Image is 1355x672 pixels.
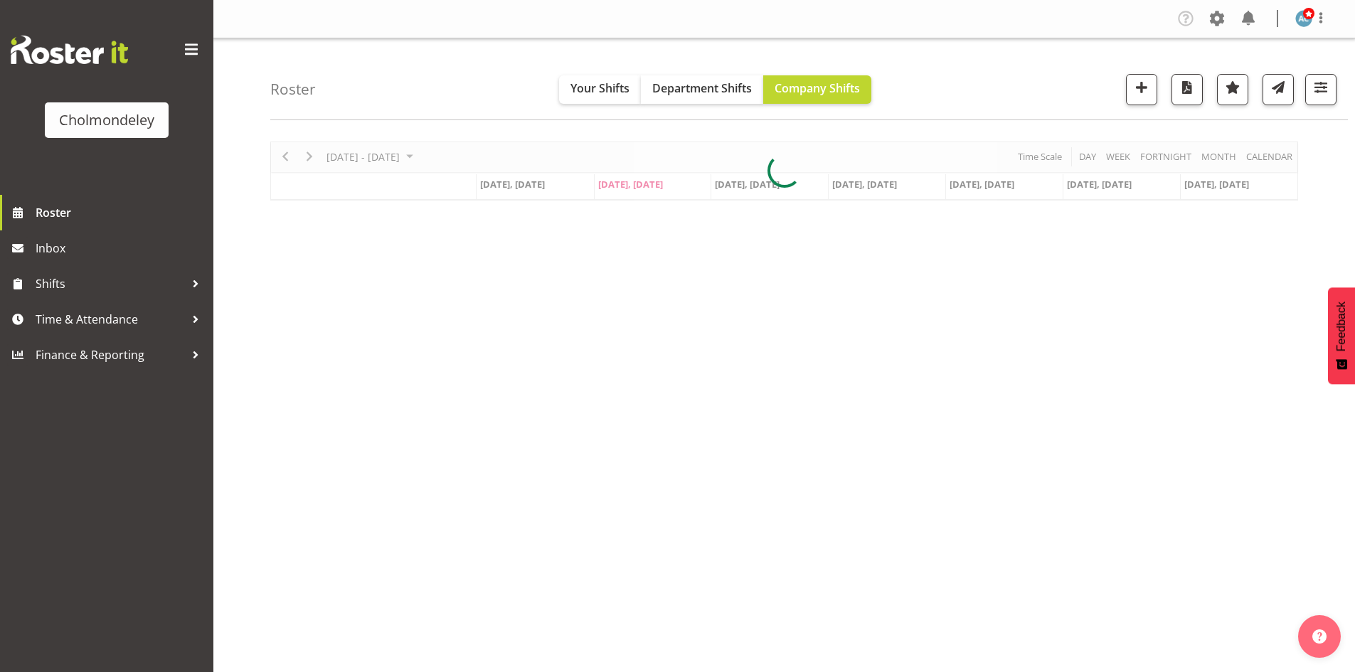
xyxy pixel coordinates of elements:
[763,75,871,104] button: Company Shifts
[270,81,316,97] h4: Roster
[1328,287,1355,384] button: Feedback - Show survey
[36,238,206,259] span: Inbox
[36,273,185,294] span: Shifts
[652,80,752,96] span: Department Shifts
[775,80,860,96] span: Company Shifts
[570,80,629,96] span: Your Shifts
[1295,10,1312,27] img: additional-cycp-required1509.jpg
[1263,74,1294,105] button: Send a list of all shifts for the selected filtered period to all rostered employees.
[1335,302,1348,351] span: Feedback
[11,36,128,64] img: Rosterit website logo
[1312,629,1327,644] img: help-xxl-2.png
[559,75,641,104] button: Your Shifts
[36,202,206,223] span: Roster
[36,309,185,330] span: Time & Attendance
[1217,74,1248,105] button: Highlight an important date within the roster.
[1305,74,1337,105] button: Filter Shifts
[1171,74,1203,105] button: Download a PDF of the roster according to the set date range.
[59,110,154,131] div: Cholmondeley
[1126,74,1157,105] button: Add a new shift
[641,75,763,104] button: Department Shifts
[36,344,185,366] span: Finance & Reporting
